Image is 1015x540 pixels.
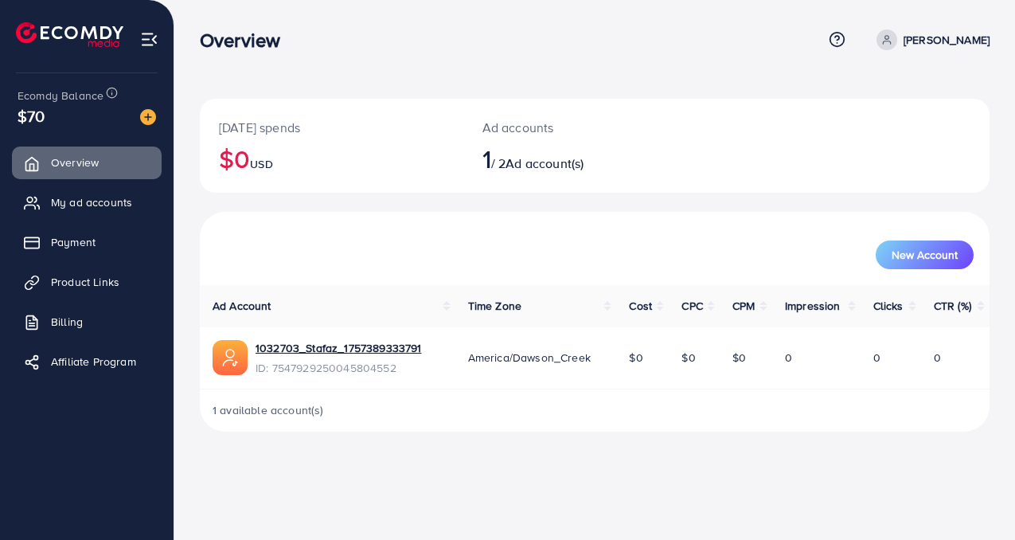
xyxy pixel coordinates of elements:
p: [PERSON_NAME] [904,30,990,49]
span: Ecomdy Balance [18,88,103,104]
a: [PERSON_NAME] [870,29,990,50]
span: 1 available account(s) [213,402,324,418]
a: Payment [12,226,162,258]
img: image [140,109,156,125]
a: Billing [12,306,162,338]
span: Affiliate Program [51,354,136,370]
h3: Overview [200,29,293,52]
span: Ad Account [213,298,271,314]
a: My ad accounts [12,186,162,218]
span: America/Dawson_Creek [468,350,591,366]
span: Ad account(s) [506,155,584,172]
a: Overview [12,147,162,178]
a: Product Links [12,266,162,298]
span: Product Links [51,274,119,290]
button: New Account [876,241,974,269]
span: Billing [51,314,83,330]
span: Clicks [873,298,904,314]
span: Overview [51,155,99,170]
span: My ad accounts [51,194,132,210]
span: CTR (%) [934,298,971,314]
span: ID: 7547929250045804552 [256,360,421,376]
span: Impression [785,298,841,314]
p: [DATE] spends [219,118,444,137]
img: logo [16,22,123,47]
span: $70 [18,104,45,127]
a: 1032703_Stafaz_1757389333791 [256,340,421,356]
span: 0 [785,350,792,366]
span: Cost [629,298,652,314]
span: $0 [629,350,642,366]
img: ic-ads-acc.e4c84228.svg [213,340,248,375]
span: Time Zone [468,298,521,314]
span: USD [250,156,272,172]
span: 1 [482,140,491,177]
a: Affiliate Program [12,346,162,378]
span: Payment [51,234,96,250]
span: $0 [681,350,695,366]
span: New Account [892,249,958,260]
span: $0 [732,350,746,366]
span: CPM [732,298,755,314]
img: menu [140,30,158,49]
h2: / 2 [482,143,642,174]
p: Ad accounts [482,118,642,137]
h2: $0 [219,143,444,174]
span: CPC [681,298,702,314]
span: 0 [873,350,880,366]
span: 0 [934,350,941,366]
